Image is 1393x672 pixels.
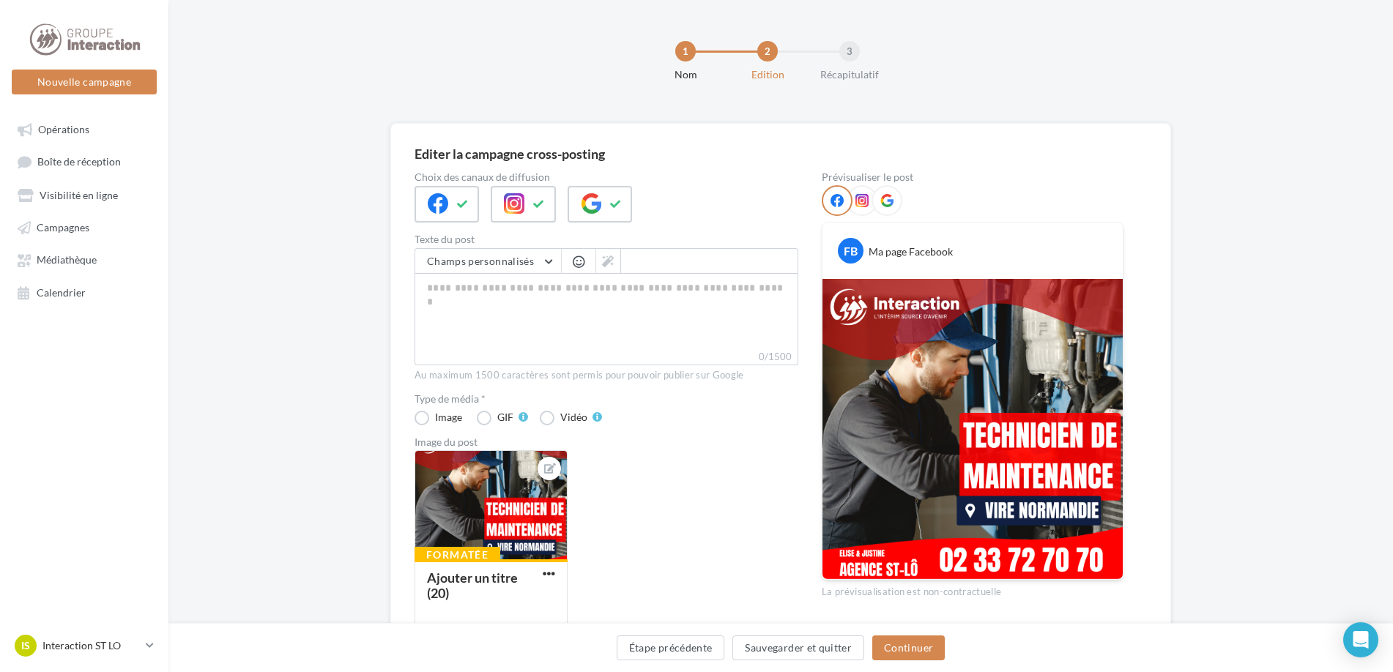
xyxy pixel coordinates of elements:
div: 2 [757,41,778,61]
div: Ajouter un titre (20) [427,570,518,601]
div: Image [435,412,462,422]
a: Campagnes [9,214,160,240]
div: Editer la campagne cross-posting [415,147,605,160]
div: 1 [675,41,696,61]
a: Visibilité en ligne [9,182,160,208]
div: Image du post [415,437,798,447]
span: Opérations [38,123,89,135]
div: Au maximum 1500 caractères sont permis pour pouvoir publier sur Google [415,369,798,382]
div: FB [838,238,863,264]
div: La prévisualisation est non-contractuelle [822,580,1123,599]
button: Étape précédente [617,635,725,660]
div: Ma page Facebook [869,244,953,259]
p: Interaction ST LO [42,638,140,653]
label: Choix des canaux de diffusion [415,172,798,182]
span: Boîte de réception [37,156,121,168]
div: Prévisualiser le post [822,172,1123,182]
button: Continuer [872,635,945,660]
a: Calendrier [9,279,160,305]
div: Formatée [415,547,500,563]
span: Médiathèque [37,254,97,266]
a: IS Interaction ST LO [12,632,157,660]
button: Sauvegarder et quitter [732,635,864,660]
a: Boîte de réception [9,148,160,175]
span: Calendrier [37,286,86,299]
label: Texte du post [415,234,798,244]
span: IS [21,638,30,653]
span: Visibilité en ligne [40,189,118,201]
label: 0/1500 [415,349,798,365]
div: Vidéo [560,412,587,422]
div: Nom [639,67,732,82]
div: Open Intercom Messenger [1343,622,1378,657]
div: 3 [839,41,860,61]
button: Nouvelle campagne [12,70,157,94]
div: Edition [721,67,814,82]
a: Opérations [9,116,160,142]
label: Type de média * [415,394,798,404]
div: Récapitulatif [803,67,896,82]
div: GIF [497,412,513,422]
a: Médiathèque [9,246,160,272]
span: Champs personnalisés [427,255,534,267]
button: Champs personnalisés [415,249,561,274]
span: Campagnes [37,221,89,234]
